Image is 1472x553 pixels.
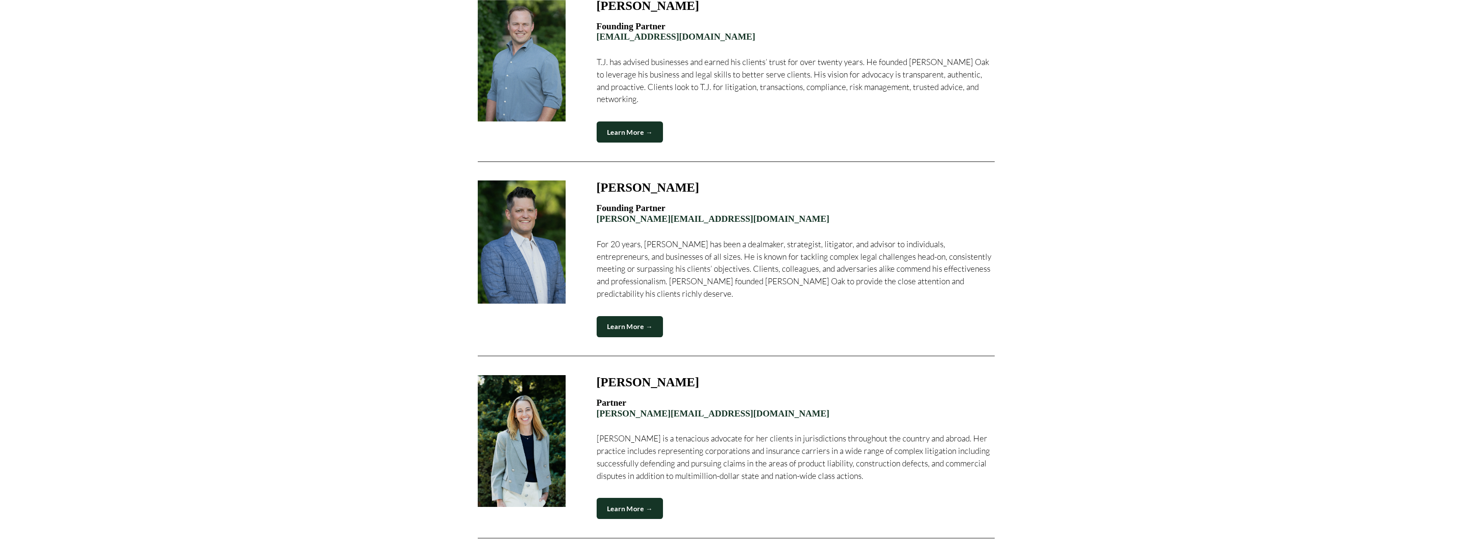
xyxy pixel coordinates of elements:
[597,375,699,389] strong: [PERSON_NAME]
[597,398,995,419] h4: Partner
[597,408,830,418] a: [PERSON_NAME][EMAIL_ADDRESS][DOMAIN_NAME]
[597,56,995,106] p: T.J. has advised businesses and earned his clients’ trust for over twenty years. He founded [PERS...
[597,238,995,300] p: For 20 years, [PERSON_NAME] has been a dealmaker, strategist, litigator, and advisor to individua...
[597,21,995,42] h4: Founding Partner
[597,214,830,224] a: [PERSON_NAME][EMAIL_ADDRESS][DOMAIN_NAME]
[597,31,756,41] a: [EMAIL_ADDRESS][DOMAIN_NAME]
[597,498,663,519] a: Learn More →
[597,316,663,337] a: Learn More →
[597,121,663,143] a: Learn More →
[597,432,995,482] p: [PERSON_NAME] is a tenacious advocate for her clients in jurisdictions throughout the country and...
[597,203,995,224] h4: Founding Partner
[597,180,699,194] h3: [PERSON_NAME]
